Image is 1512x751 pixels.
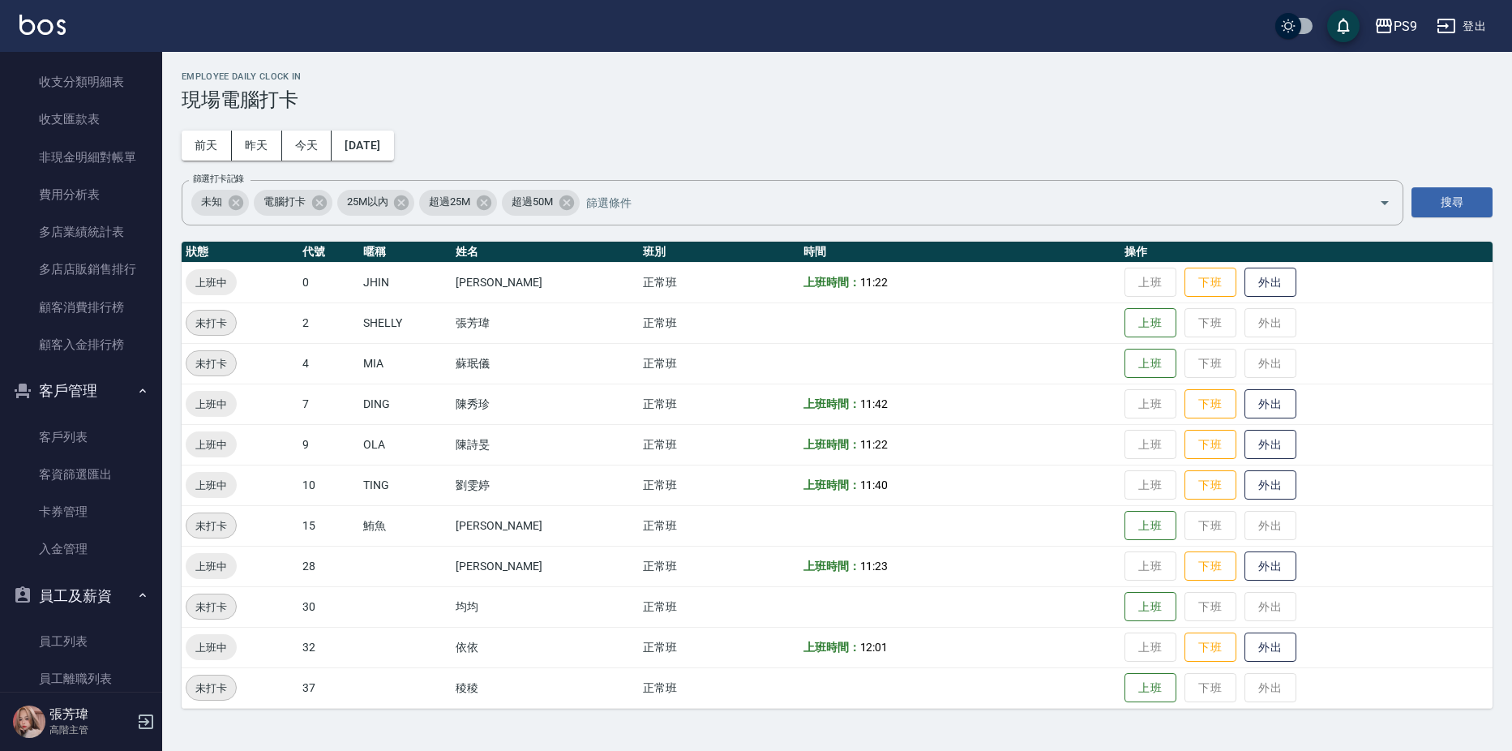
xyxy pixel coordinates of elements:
[452,384,638,424] td: 陳秀珍
[1120,242,1493,263] th: 操作
[1394,16,1417,36] div: PS9
[282,131,332,161] button: 今天
[6,139,156,176] a: 非現金明細對帳單
[452,303,638,343] td: 張芳瑋
[803,478,860,491] b: 上班時間：
[49,706,132,723] h5: 張芳瑋
[298,546,359,586] td: 28
[182,88,1493,111] h3: 現場電腦打卡
[6,176,156,213] a: 費用分析表
[803,397,860,410] b: 上班時間：
[6,63,156,101] a: 收支分類明細表
[639,586,799,627] td: 正常班
[182,242,298,263] th: 狀態
[298,343,359,384] td: 4
[502,194,563,210] span: 超過50M
[803,438,860,451] b: 上班時間：
[298,465,359,505] td: 10
[182,131,232,161] button: 前天
[1368,10,1424,43] button: PS9
[186,396,237,413] span: 上班中
[452,627,638,667] td: 依依
[452,424,638,465] td: 陳詩旻
[452,505,638,546] td: [PERSON_NAME]
[803,276,860,289] b: 上班時間：
[186,517,236,534] span: 未打卡
[860,478,889,491] span: 11:40
[6,660,156,697] a: 員工離職列表
[1244,389,1296,419] button: 外出
[298,262,359,303] td: 0
[1184,268,1236,298] button: 下班
[6,575,156,617] button: 員工及薪資
[1124,673,1176,703] button: 上班
[186,477,237,494] span: 上班中
[452,586,638,627] td: 均均
[639,303,799,343] td: 正常班
[186,599,236,616] span: 未打卡
[1244,633,1296,663] button: 外出
[298,242,359,263] th: 代號
[298,384,359,424] td: 7
[6,370,156,412] button: 客戶管理
[803,641,860,654] b: 上班時間：
[1124,308,1176,338] button: 上班
[359,505,452,546] td: 鮪魚
[1244,430,1296,460] button: 外出
[298,303,359,343] td: 2
[1372,190,1398,216] button: Open
[1124,349,1176,379] button: 上班
[1124,511,1176,541] button: 上班
[502,190,580,216] div: 超過50M
[1411,187,1493,217] button: 搜尋
[359,384,452,424] td: DING
[6,493,156,530] a: 卡券管理
[582,188,1351,217] input: 篩選條件
[254,190,332,216] div: 電腦打卡
[254,194,315,210] span: 電腦打卡
[6,326,156,363] a: 顧客入金排行榜
[359,424,452,465] td: OLA
[298,424,359,465] td: 9
[332,131,393,161] button: [DATE]
[298,505,359,546] td: 15
[359,343,452,384] td: MIA
[337,190,415,216] div: 25M以內
[860,438,889,451] span: 11:22
[6,456,156,493] a: 客資篩選匯出
[1327,10,1360,42] button: save
[1184,389,1236,419] button: 下班
[639,343,799,384] td: 正常班
[298,586,359,627] td: 30
[6,213,156,251] a: 多店業績統計表
[232,131,282,161] button: 昨天
[452,262,638,303] td: [PERSON_NAME]
[1184,430,1236,460] button: 下班
[19,15,66,35] img: Logo
[639,546,799,586] td: 正常班
[6,101,156,138] a: 收支匯款表
[860,397,889,410] span: 11:42
[186,274,237,291] span: 上班中
[419,194,480,210] span: 超過25M
[182,71,1493,82] h2: Employee Daily Clock In
[1184,470,1236,500] button: 下班
[639,262,799,303] td: 正常班
[49,723,132,737] p: 高階主管
[639,424,799,465] td: 正常班
[186,680,236,697] span: 未打卡
[1124,592,1176,622] button: 上班
[1184,633,1236,663] button: 下班
[452,465,638,505] td: 劉雯婷
[639,667,799,708] td: 正常班
[860,641,889,654] span: 12:01
[13,706,45,738] img: Person
[186,355,236,372] span: 未打卡
[6,530,156,568] a: 入金管理
[860,276,889,289] span: 11:22
[452,242,638,263] th: 姓名
[1244,470,1296,500] button: 外出
[191,190,249,216] div: 未知
[452,546,638,586] td: [PERSON_NAME]
[186,315,236,332] span: 未打卡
